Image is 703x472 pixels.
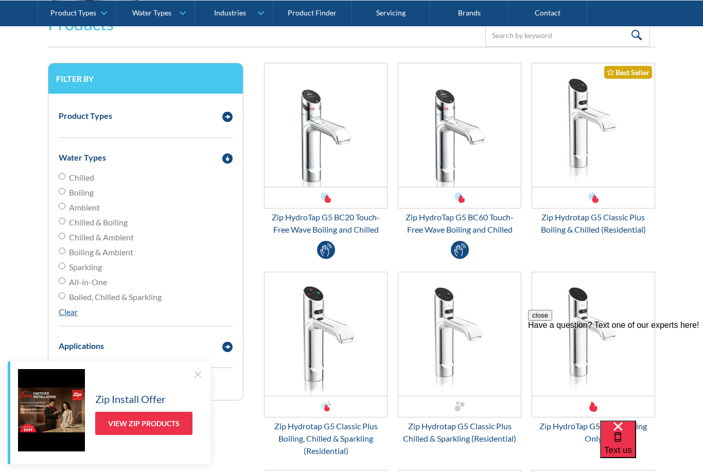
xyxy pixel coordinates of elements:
[69,171,94,184] span: Chilled
[398,63,521,236] a: Zip HydroTap G5 BC60 Touch-Free Wave Boiling and ChilledZip HydroTap G5 BC60 Touch-Free Wave Boil...
[59,292,65,299] input: Boiled, Chilled & Sparkling
[528,310,703,433] iframe: podium webchat widget prompt
[59,263,65,269] input: Sparkling
[265,272,387,396] img: Zip Hydrotap G5 Classic Plus Boiling, Chilled & Sparkling (Residential)
[18,369,85,451] img: Zip Install Offer
[59,151,106,164] div: Water Types
[59,277,65,284] input: All-in-One
[69,231,134,243] span: Chilled & Ambient
[95,391,166,407] h5: Zip Install Offer
[59,218,65,224] input: Chilled & Boiling
[604,66,652,79] div: Best Seller
[398,211,521,236] div: Zip HydroTap G5 BC60 Touch-Free Wave Boiling and Chilled
[532,272,655,396] img: Zip HydroTap G5 B100 Boiling Only
[59,173,65,180] input: Chilled
[56,74,235,83] h3: Filter by
[264,420,388,457] div: Zip Hydrotap G5 Classic Plus Boiling, Chilled & Sparkling (Residential)
[69,276,107,288] span: All-in-One
[132,8,171,17] div: Water Types
[398,63,521,187] img: Zip HydroTap G5 BC60 Touch-Free Wave Boiling and Chilled
[532,63,655,187] img: Zip Hydrotap G5 Classic Plus Boiling & Chilled (Residential)
[59,248,65,254] input: Boiling & Ambient
[69,291,162,303] span: Boiled, Chilled & Sparkling
[59,340,104,352] div: Applications
[50,8,96,17] div: Product Types
[265,63,387,187] img: Zip HydroTap G5 BC20 Touch-Free Wave Boiling and Chilled
[69,186,94,199] span: Boiling
[69,246,133,258] span: Boiling & Ambient
[69,201,100,214] span: Ambient
[95,412,192,435] a: View Zip Products
[59,188,65,195] input: Boiling
[264,211,388,236] div: Zip HydroTap G5 BC20 Touch-Free Wave Boiling and Chilled
[398,272,521,445] a: Zip Hydrotap G5 Classic Plus Chilled & Sparkling (Residential)Zip Hydrotap G5 Classic Plus Chille...
[532,211,655,236] div: Zip Hydrotap G5 Classic Plus Boiling & Chilled (Residential)
[532,272,655,445] a: Zip HydroTap G5 B100 Boiling OnlyZip HydroTap G5 B100 Boiling Only
[69,216,128,229] span: Chilled & Boiling
[264,63,388,236] a: Zip HydroTap G5 BC20 Touch-Free Wave Boiling and ChilledZip HydroTap G5 BC20 Touch-Free Wave Boil...
[59,110,112,122] div: Product Types
[59,203,65,209] input: Ambient
[398,272,521,396] img: Zip Hydrotap G5 Classic Plus Chilled & Sparkling (Residential)
[264,272,388,457] a: Zip Hydrotap G5 Classic Plus Boiling, Chilled & Sparkling (Residential)Zip Hydrotap G5 Classic Pl...
[398,420,521,445] div: Zip Hydrotap G5 Classic Plus Chilled & Sparkling (Residential)
[59,233,65,239] input: Chilled & Ambient
[214,8,246,17] div: Industries
[532,63,655,236] a: Zip Hydrotap G5 Classic Plus Boiling & Chilled (Residential)Best SellerZip Hydrotap G5 Classic Pl...
[69,261,102,273] span: Sparkling
[485,24,650,47] input: Search by keyword
[59,307,78,317] a: Clear
[600,421,703,472] iframe: podium webchat widget bubble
